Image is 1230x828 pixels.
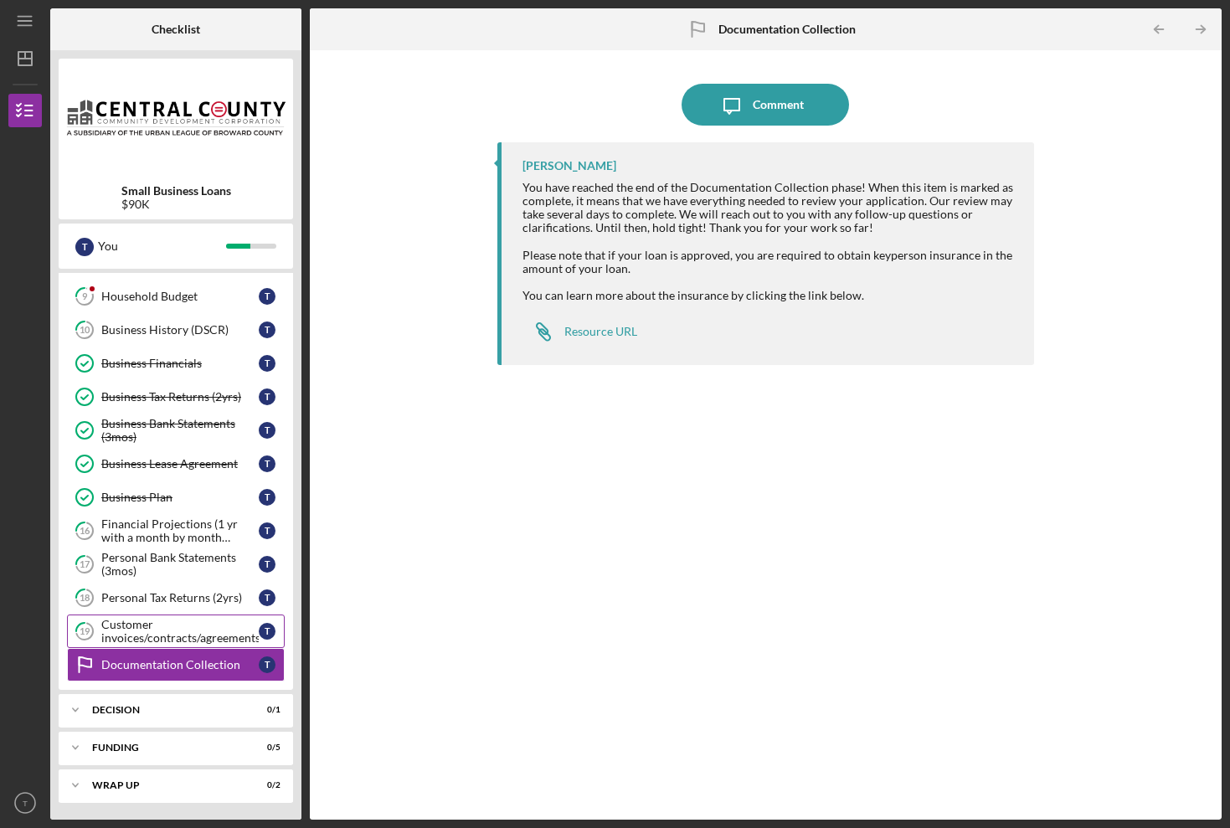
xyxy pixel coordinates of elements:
tspan: 10 [80,325,90,336]
div: Comment [753,84,804,126]
div: T [259,455,275,472]
a: 18Personal Tax Returns (2yrs)T [67,581,285,615]
a: 9Household BudgetT [67,280,285,313]
div: Funding [92,743,239,753]
b: Small Business Loans [121,184,231,198]
a: 10Business History (DSCR)T [67,313,285,347]
div: Business History (DSCR) [101,323,259,337]
a: Business FinancialsT [67,347,285,380]
button: Comment [682,84,849,126]
div: You can learn more about the insurance by clicking the link below. [522,289,1017,302]
div: T [259,355,275,372]
a: Documentation CollectionT [67,648,285,681]
div: You [98,232,226,260]
div: T [75,238,94,256]
div: Documentation Collection [101,658,259,671]
div: T [259,589,275,606]
img: Product logo [59,67,293,167]
a: 16Financial Projections (1 yr with a month by month breakdown)T [67,514,285,548]
b: Checklist [152,23,200,36]
div: Please note that if your loan is approved, you are required to obtain keyperson insurance in the ... [522,249,1017,275]
div: [PERSON_NAME] [522,159,616,172]
a: Business Lease AgreementT [67,447,285,481]
tspan: 9 [82,291,88,302]
div: T [259,623,275,640]
b: Documentation Collection [718,23,856,36]
tspan: 16 [80,526,90,537]
div: Personal Tax Returns (2yrs) [101,591,259,604]
div: Customer invoices/contracts/agreements [101,618,259,645]
div: Business Financials [101,357,259,370]
tspan: 17 [80,559,90,570]
tspan: 19 [80,626,90,637]
a: 19Customer invoices/contracts/agreementsT [67,615,285,648]
div: T [259,321,275,338]
div: T [259,422,275,439]
div: Personal Bank Statements (3mos) [101,551,259,578]
div: 0 / 5 [250,743,280,753]
div: T [259,522,275,539]
div: T [259,288,275,305]
div: 0 / 1 [250,705,280,715]
a: Business Tax Returns (2yrs)T [67,380,285,414]
div: T [259,656,275,673]
div: Business Tax Returns (2yrs) [101,390,259,404]
div: Resource URL [564,325,637,338]
div: Decision [92,705,239,715]
div: Business Lease Agreement [101,457,259,471]
a: Business Bank Statements (3mos)T [67,414,285,447]
a: Resource URL [522,315,637,348]
div: Household Budget [101,290,259,303]
text: T [23,799,28,808]
div: T [259,556,275,573]
div: T [259,388,275,405]
div: $90K [121,198,231,211]
div: Wrap up [92,780,239,790]
button: T [8,786,42,820]
div: Business Bank Statements (3mos) [101,417,259,444]
a: 17Personal Bank Statements (3mos)T [67,548,285,581]
div: You have reached the end of the Documentation Collection phase! When this item is marked as compl... [522,181,1017,234]
div: Business Plan [101,491,259,504]
div: 0 / 2 [250,780,280,790]
tspan: 18 [80,593,90,604]
div: T [259,489,275,506]
div: Financial Projections (1 yr with a month by month breakdown) [101,517,259,544]
a: Business PlanT [67,481,285,514]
